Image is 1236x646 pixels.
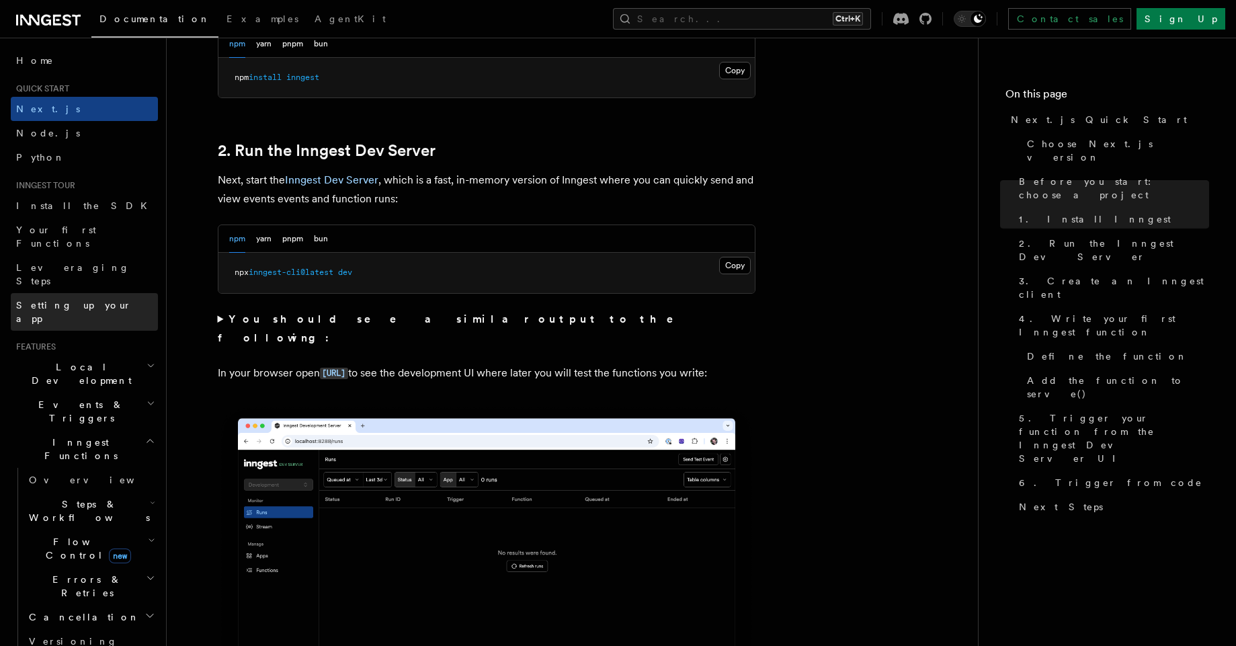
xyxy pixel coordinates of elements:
[11,218,158,255] a: Your first Functions
[11,48,158,73] a: Home
[1014,269,1209,307] a: 3. Create an Inngest client
[11,398,147,425] span: Events & Triggers
[218,171,755,208] p: Next, start the , which is a fast, in-memory version of Inngest where you can quickly send and vi...
[338,268,352,277] span: dev
[1014,495,1209,519] a: Next Steps
[16,128,80,138] span: Node.js
[833,12,863,26] kbd: Ctrl+K
[29,475,167,485] span: Overview
[24,530,158,567] button: Flow Controlnew
[229,30,245,58] button: npm
[91,4,218,38] a: Documentation
[282,225,303,253] button: pnpm
[11,293,158,331] a: Setting up your app
[11,145,158,169] a: Python
[11,360,147,387] span: Local Development
[1027,374,1209,401] span: Add the function to serve()
[1019,476,1202,489] span: 6. Trigger from code
[24,567,158,605] button: Errors & Retries
[218,4,306,36] a: Examples
[24,535,148,562] span: Flow Control
[314,225,328,253] button: bun
[218,310,755,348] summary: You should see a similar output to the following:
[285,173,378,186] a: Inngest Dev Server
[282,30,303,58] button: pnpm
[1019,500,1103,514] span: Next Steps
[1019,274,1209,301] span: 3. Create an Inngest client
[719,257,751,274] button: Copy
[1008,8,1131,30] a: Contact sales
[1014,471,1209,495] a: 6. Trigger from code
[11,436,145,462] span: Inngest Functions
[16,262,130,286] span: Leveraging Steps
[1137,8,1225,30] a: Sign Up
[249,268,333,277] span: inngest-cli@latest
[11,430,158,468] button: Inngest Functions
[719,62,751,79] button: Copy
[1027,137,1209,164] span: Choose Next.js version
[320,368,348,379] code: [URL]
[1027,350,1188,363] span: Define the function
[1014,307,1209,344] a: 4. Write your first Inngest function
[1005,108,1209,132] a: Next.js Quick Start
[11,341,56,352] span: Features
[1019,212,1171,226] span: 1. Install Inngest
[1014,406,1209,471] a: 5. Trigger your function from the Inngest Dev Server UI
[16,152,65,163] span: Python
[1022,368,1209,406] a: Add the function to serve()
[24,605,158,629] button: Cancellation
[24,573,146,600] span: Errors & Retries
[16,225,96,249] span: Your first Functions
[109,549,131,563] span: new
[24,492,158,530] button: Steps & Workflows
[1011,113,1187,126] span: Next.js Quick Start
[99,13,210,24] span: Documentation
[218,141,436,160] a: 2. Run the Inngest Dev Server
[1019,312,1209,339] span: 4. Write your first Inngest function
[1022,344,1209,368] a: Define the function
[256,30,272,58] button: yarn
[16,54,54,67] span: Home
[11,393,158,430] button: Events & Triggers
[235,268,249,277] span: npx
[315,13,386,24] span: AgentKit
[320,366,348,379] a: [URL]
[24,497,150,524] span: Steps & Workflows
[226,13,298,24] span: Examples
[314,30,328,58] button: bun
[24,610,140,624] span: Cancellation
[11,121,158,145] a: Node.js
[1022,132,1209,169] a: Choose Next.js version
[229,225,245,253] button: npm
[1005,86,1209,108] h4: On this page
[16,104,80,114] span: Next.js
[16,300,132,324] span: Setting up your app
[1014,169,1209,207] a: Before you start: choose a project
[1019,175,1209,202] span: Before you start: choose a project
[11,180,75,191] span: Inngest tour
[1014,207,1209,231] a: 1. Install Inngest
[1019,237,1209,264] span: 2. Run the Inngest Dev Server
[16,200,155,211] span: Install the SDK
[11,255,158,293] a: Leveraging Steps
[306,4,394,36] a: AgentKit
[1014,231,1209,269] a: 2. Run the Inngest Dev Server
[24,468,158,492] a: Overview
[218,313,693,344] strong: You should see a similar output to the following:
[1019,411,1209,465] span: 5. Trigger your function from the Inngest Dev Server UI
[256,225,272,253] button: yarn
[286,73,319,82] span: inngest
[11,194,158,218] a: Install the SDK
[954,11,986,27] button: Toggle dark mode
[613,8,871,30] button: Search...Ctrl+K
[11,97,158,121] a: Next.js
[218,364,755,383] p: In your browser open to see the development UI where later you will test the functions you write:
[11,83,69,94] span: Quick start
[235,73,249,82] span: npm
[249,73,282,82] span: install
[11,355,158,393] button: Local Development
